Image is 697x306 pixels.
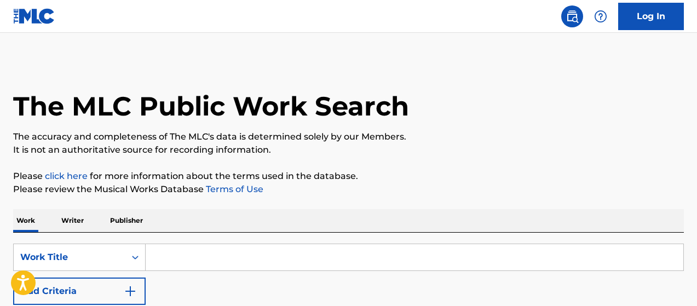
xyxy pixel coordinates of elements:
[594,10,607,23] img: help
[107,209,146,232] p: Publisher
[124,285,137,298] img: 9d2ae6d4665cec9f34b9.svg
[13,278,146,305] button: Add Criteria
[561,5,583,27] a: Public Search
[566,10,579,23] img: search
[13,209,38,232] p: Work
[13,8,55,24] img: MLC Logo
[13,130,684,143] p: The accuracy and completeness of The MLC's data is determined solely by our Members.
[45,171,88,181] a: click here
[13,90,409,123] h1: The MLC Public Work Search
[590,5,612,27] div: Help
[204,184,263,194] a: Terms of Use
[58,209,87,232] p: Writer
[618,3,684,30] a: Log In
[13,143,684,157] p: It is not an authoritative source for recording information.
[13,170,684,183] p: Please for more information about the terms used in the database.
[20,251,119,264] div: Work Title
[13,183,684,196] p: Please review the Musical Works Database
